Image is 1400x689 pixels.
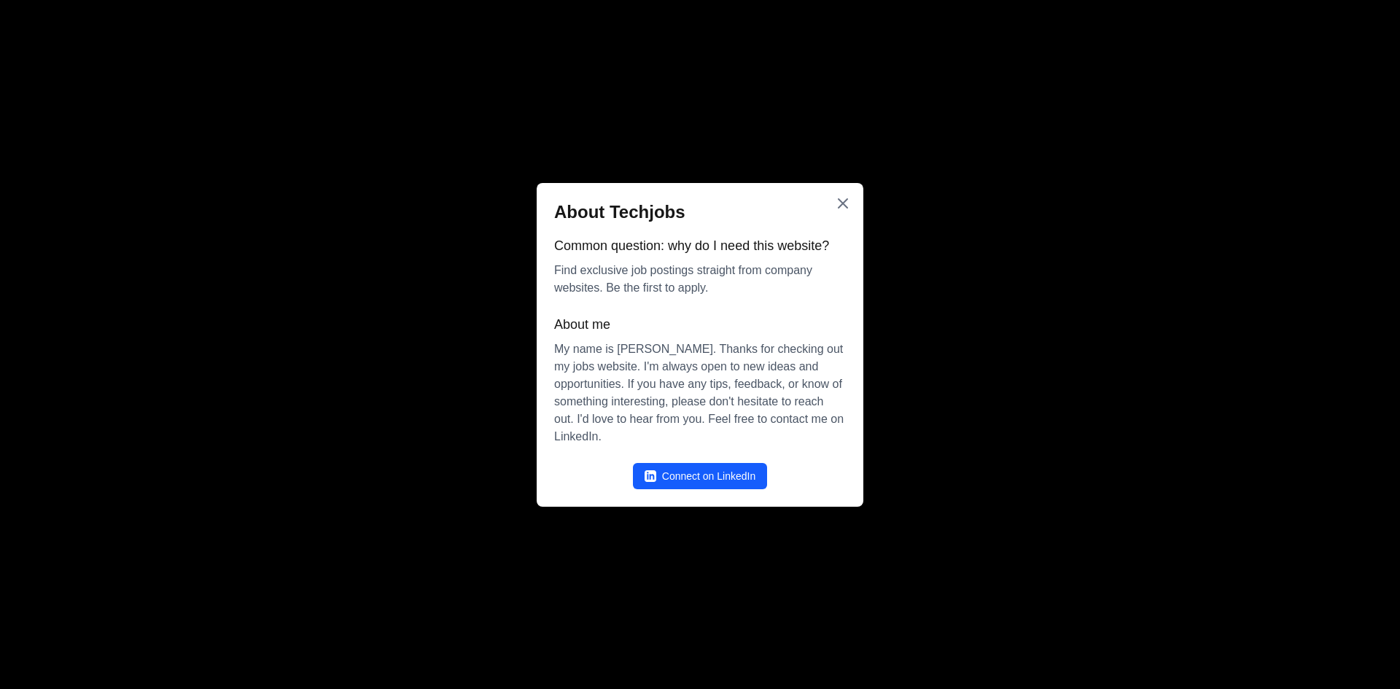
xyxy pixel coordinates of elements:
p: My name is [PERSON_NAME]. Thanks for checking out my jobs website. I'm always open to new ideas a... [554,340,846,445]
h3: About me [554,314,846,335]
a: Connect on LinkedIn [633,463,767,489]
h3: Common question: why do I need this website? [554,235,846,256]
h2: About Techjobs [554,201,846,224]
button: Close [834,195,852,212]
p: Find exclusive job postings straight from company websites. Be the first to apply. [554,262,846,297]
